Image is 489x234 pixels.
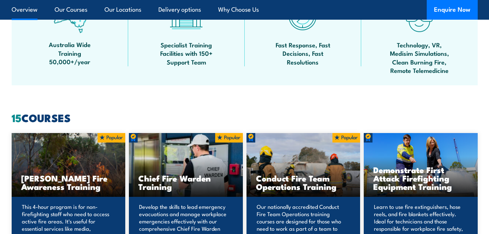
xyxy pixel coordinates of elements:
[256,174,351,191] h3: Conduct Fire Team Operations Training
[154,40,219,66] span: Specialist Training Facilities with 150+ Support Team
[373,165,468,191] h3: Demonstrate First Attack Firefighting Equipment Training
[270,40,336,66] span: Fast Response, Fast Decisions, Fast Resolutions
[12,109,21,126] strong: 15
[21,174,116,191] h3: [PERSON_NAME] Fire Awareness Training
[37,40,103,66] span: Australia Wide Training 50,000+/year
[387,40,452,75] span: Technology, VR, Medisim Simulations, Clean Burning Fire, Remote Telemedicine
[138,174,233,191] h3: Chief Fire Warden Training
[12,113,478,122] h2: COURSES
